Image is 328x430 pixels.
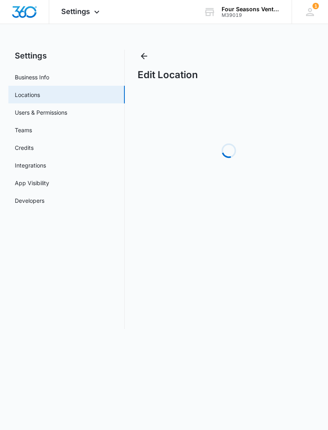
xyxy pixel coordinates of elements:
span: Settings [61,7,90,16]
a: App Visibility [15,179,49,187]
span: 1 [312,3,319,9]
a: Developers [15,196,44,205]
div: account id [222,12,280,18]
h2: Settings [8,50,125,62]
a: Business Info [15,73,49,81]
a: Locations [15,91,40,99]
div: notifications count [312,3,319,9]
a: Users & Permissions [15,108,67,117]
a: Integrations [15,161,46,170]
h1: Edit Location [138,69,198,81]
a: Credits [15,143,34,152]
a: Teams [15,126,32,134]
div: account name [222,6,280,12]
button: Back [138,50,150,63]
